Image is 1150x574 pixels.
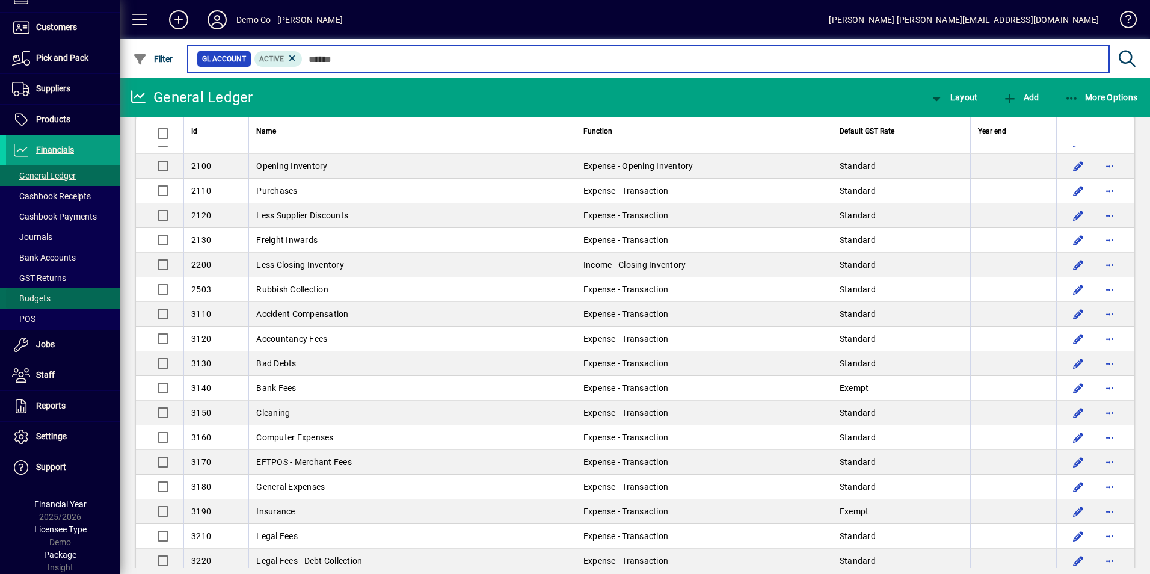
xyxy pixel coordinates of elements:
span: Standard [840,408,876,418]
span: 2200 [191,260,211,270]
button: More options [1100,403,1119,422]
span: Standard [840,309,876,319]
span: Settings [36,431,67,441]
a: General Ledger [6,165,120,186]
span: GL Account [202,53,246,65]
span: 3110 [191,309,211,319]
span: 3160 [191,433,211,442]
button: Edit [1069,156,1088,176]
button: Edit [1069,206,1088,225]
a: Jobs [6,330,120,360]
button: More options [1100,551,1119,570]
span: More Options [1065,93,1138,102]
span: Standard [840,334,876,344]
app-page-header-button: View chart layout [917,87,990,108]
a: Budgets [6,288,120,309]
span: Expense - Transaction [583,482,668,492]
button: Edit [1069,354,1088,373]
button: Profile [198,9,236,31]
button: Layout [926,87,980,108]
span: Bank Accounts [12,253,76,262]
a: Pick and Pack [6,43,120,73]
a: Settings [6,422,120,452]
span: Purchases [256,186,297,196]
button: More options [1100,477,1119,496]
span: Cashbook Receipts [12,191,91,201]
span: 3220 [191,556,211,566]
span: Expense - Transaction [583,211,668,220]
a: Products [6,105,120,135]
a: Cashbook Payments [6,206,120,227]
button: Add [159,9,198,31]
button: Edit [1069,329,1088,348]
span: Standard [840,482,876,492]
span: Licensee Type [34,525,87,534]
a: Reports [6,391,120,421]
span: Computer Expenses [256,433,333,442]
span: Standard [840,211,876,220]
a: Support [6,452,120,483]
button: Edit [1069,230,1088,250]
button: More Options [1062,87,1141,108]
span: 2503 [191,285,211,294]
button: Edit [1069,132,1088,151]
button: Edit [1069,428,1088,447]
span: Standard [840,285,876,294]
span: Expense - Transaction [583,186,668,196]
span: 3130 [191,359,211,368]
span: Standard [840,359,876,368]
span: Cashbook Payments [12,212,97,221]
span: Layout [929,93,977,102]
span: Standard [840,433,876,442]
button: More options [1100,502,1119,521]
span: Products [36,114,70,124]
span: Freight Inwards [256,235,318,245]
div: Name [256,125,568,138]
a: GST Returns [6,268,120,288]
span: Bank Fees [256,383,296,393]
span: Expense - Opening Inventory [583,161,693,171]
span: Financial Year [34,499,87,509]
a: Knowledge Base [1111,2,1135,42]
span: 3150 [191,408,211,418]
span: Insurance [256,507,295,516]
a: Journals [6,227,120,247]
span: General Expenses [256,482,325,492]
button: Edit [1069,551,1088,570]
span: Standard [840,161,876,171]
span: 3170 [191,457,211,467]
span: 3190 [191,507,211,516]
span: 3140 [191,383,211,393]
span: Function [583,125,612,138]
span: Expense - Transaction [583,433,668,442]
span: Support [36,462,66,472]
span: Exempt [840,507,869,516]
span: Less Supplier Discounts [256,211,348,220]
div: Demo Co - [PERSON_NAME] [236,10,343,29]
span: Legal Fees - Debt Collection [256,556,362,566]
span: Rubbish Collection [256,285,328,294]
button: Edit [1069,477,1088,496]
a: Bank Accounts [6,247,120,268]
span: Package [44,550,76,560]
span: Expense - Transaction [583,334,668,344]
button: More options [1100,132,1119,151]
span: Legal Fees [256,531,298,541]
span: Id [191,125,197,138]
span: EFTPOS - Merchant Fees [256,457,352,467]
button: Edit [1069,378,1088,398]
button: More options [1100,378,1119,398]
span: 2100 [191,161,211,171]
a: Suppliers [6,74,120,104]
span: 2110 [191,186,211,196]
span: Reports [36,401,66,410]
button: More options [1100,329,1119,348]
span: Expense - Transaction [583,531,668,541]
button: Edit [1069,304,1088,324]
span: Opening Inventory [256,161,327,171]
a: Customers [6,13,120,43]
button: More options [1100,452,1119,472]
span: Expense - Transaction [583,408,668,418]
button: Edit [1069,280,1088,299]
span: General Ledger [12,171,76,181]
